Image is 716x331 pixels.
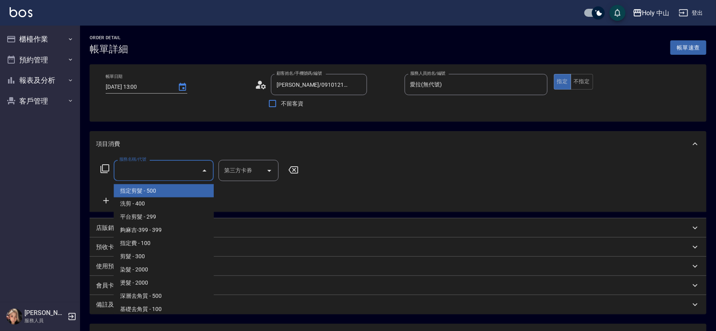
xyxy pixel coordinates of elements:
span: 洗剪 - 400 [114,197,214,211]
img: Logo [10,7,32,17]
label: 顧客姓名/手機號碼/編號 [277,70,322,76]
button: 指定 [554,74,571,90]
p: 店販銷售 [96,224,120,232]
div: 預收卡販賣 [90,237,706,257]
div: 店販銷售 [90,218,706,237]
button: 客戶管理 [3,91,77,112]
button: 帳單速查 [670,40,706,55]
span: 剪髮 - 300 [114,250,214,263]
div: 項目消費 [90,131,706,157]
button: 登出 [676,6,706,20]
span: 基礎去角質 - 100 [114,303,214,316]
span: 染髮 - 2000 [114,263,214,277]
button: 預約管理 [3,50,77,70]
h5: [PERSON_NAME] [24,309,65,317]
div: 備註及來源 [90,295,706,314]
div: Holy 中山 [642,8,670,18]
label: 服務名稱/代號 [119,156,146,162]
h2: Order detail [90,35,128,40]
label: 帳單日期 [106,74,122,80]
p: 備註及來源 [96,301,126,309]
span: 深層去角質 - 500 [114,290,214,303]
p: 使用預收卡 [96,262,126,271]
p: 預收卡販賣 [96,243,126,251]
button: Choose date, selected date is 2025-08-16 [173,78,192,97]
button: 報表及分析 [3,70,77,91]
p: 會員卡銷售 [96,281,126,290]
label: 服務人員姓名/編號 [410,70,445,76]
span: 燙髮 - 2000 [114,277,214,290]
p: 服務人員 [24,317,65,324]
img: Person [6,309,22,325]
span: 不留客資 [281,100,303,108]
div: 會員卡銷售 [90,276,706,295]
span: 平台剪髮 - 299 [114,211,214,224]
button: Open [263,164,276,177]
button: Holy 中山 [630,5,673,21]
div: 使用預收卡編輯訂單不得編輯預收卡使用 [90,257,706,276]
div: 項目消費 [90,157,706,212]
span: 指定費 - 100 [114,237,214,250]
button: save [610,5,626,21]
p: 項目消費 [96,140,120,148]
h3: 帳單詳細 [90,44,128,55]
span: 夠麻吉-399 - 399 [114,224,214,237]
button: Close [198,164,211,177]
button: 櫃檯作業 [3,29,77,50]
span: 指定剪髮 - 500 [114,184,214,197]
input: YYYY/MM/DD hh:mm [106,80,170,94]
button: 不指定 [571,74,593,90]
